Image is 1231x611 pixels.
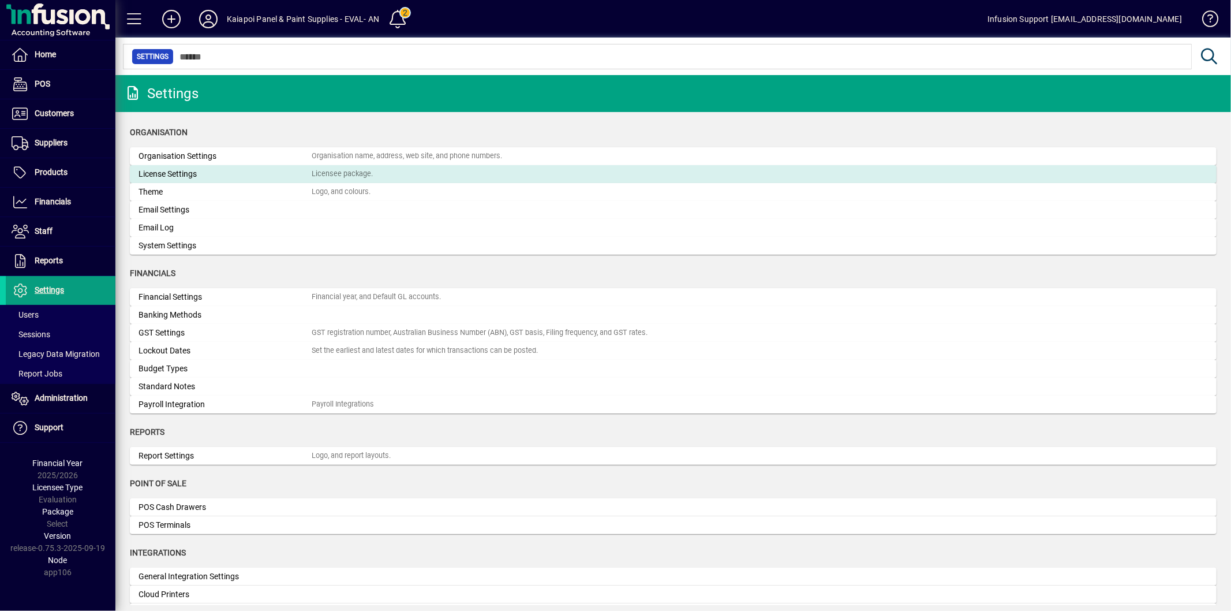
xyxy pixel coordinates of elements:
[130,427,164,437] span: Reports
[124,84,199,103] div: Settings
[130,479,186,488] span: Point of Sale
[6,158,115,187] a: Products
[312,345,538,356] div: Set the earliest and latest dates for which transactions can be posted.
[12,330,50,339] span: Sessions
[130,219,1217,237] a: Email Log
[139,588,312,601] div: Cloud Printers
[35,285,64,295] span: Settings
[35,256,63,265] span: Reports
[139,327,312,339] div: GST Settings
[35,167,68,177] span: Products
[130,269,175,278] span: Financials
[42,507,73,516] span: Package
[139,501,312,513] div: POS Cash Drawers
[312,151,502,162] div: Organisation name, address, web site, and phone numbers.
[130,516,1217,534] a: POS Terminals
[190,9,227,29] button: Profile
[139,291,312,303] div: Financial Settings
[35,50,56,59] span: Home
[12,369,62,378] span: Report Jobs
[130,498,1217,516] a: POS Cash Drawers
[33,459,83,468] span: Financial Year
[6,364,115,383] a: Report Jobs
[139,222,312,234] div: Email Log
[130,342,1217,360] a: Lockout DatesSet the earliest and latest dates for which transactions can be posted.
[130,147,1217,165] a: Organisation SettingsOrganisation name, address, web site, and phone numbers.
[6,247,115,275] a: Reports
[137,51,169,62] span: Settings
[6,344,115,364] a: Legacy Data Migration
[33,483,83,492] span: Licensee Type
[6,129,115,158] a: Suppliers
[6,188,115,217] a: Financials
[139,345,312,357] div: Lockout Dates
[987,10,1182,28] div: Infusion Support [EMAIL_ADDRESS][DOMAIN_NAME]
[139,571,312,583] div: General Integration Settings
[12,310,39,319] span: Users
[139,309,312,321] div: Banking Methods
[6,70,115,99] a: POS
[312,169,373,180] div: Licensee package.
[6,305,115,325] a: Users
[6,325,115,344] a: Sessions
[48,556,68,565] span: Node
[130,324,1217,342] a: GST SettingsGST registration number, Australian Business Number (ABN), GST basis, Filing frequenc...
[35,197,71,206] span: Financials
[1193,2,1217,40] a: Knowledge Base
[35,393,88,403] span: Administration
[6,40,115,69] a: Home
[139,398,312,411] div: Payroll Integration
[139,168,312,180] div: License Settings
[130,128,188,137] span: Organisation
[130,201,1217,219] a: Email Settings
[130,548,186,557] span: Integrations
[312,292,441,303] div: Financial year, and Default GL accounts.
[139,240,312,252] div: System Settings
[139,450,312,462] div: Report Settings
[6,413,115,442] a: Support
[6,217,115,246] a: Staff
[130,165,1217,183] a: License SettingsLicensee package.
[6,99,115,128] a: Customers
[44,531,72,541] span: Version
[130,288,1217,306] a: Financial SettingsFinancial year, and Default GL accounts.
[312,327,648,338] div: GST registration number, Australian Business Number (ABN), GST basis, Filing frequency, and GST r...
[6,384,115,413] a: Administration
[130,396,1217,413] a: Payroll IntegrationPayroll Integrations
[35,109,74,118] span: Customers
[312,187,371,198] div: Logo, and colours.
[35,138,68,147] span: Suppliers
[35,226,53,236] span: Staff
[312,450,391,461] div: Logo, and report layouts.
[12,349,100,359] span: Legacy Data Migration
[227,10,379,28] div: Kaiapoi Panel & Paint Supplies - EVAL- AN
[153,9,190,29] button: Add
[130,237,1217,255] a: System Settings
[35,79,50,88] span: POS
[130,378,1217,396] a: Standard Notes
[139,519,312,531] div: POS Terminals
[312,399,374,410] div: Payroll Integrations
[139,381,312,393] div: Standard Notes
[139,363,312,375] div: Budget Types
[139,204,312,216] div: Email Settings
[130,183,1217,201] a: ThemeLogo, and colours.
[130,360,1217,378] a: Budget Types
[35,423,63,432] span: Support
[130,568,1217,586] a: General Integration Settings
[130,447,1217,465] a: Report SettingsLogo, and report layouts.
[139,150,312,162] div: Organisation Settings
[130,306,1217,324] a: Banking Methods
[139,186,312,198] div: Theme
[130,586,1217,603] a: Cloud Printers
